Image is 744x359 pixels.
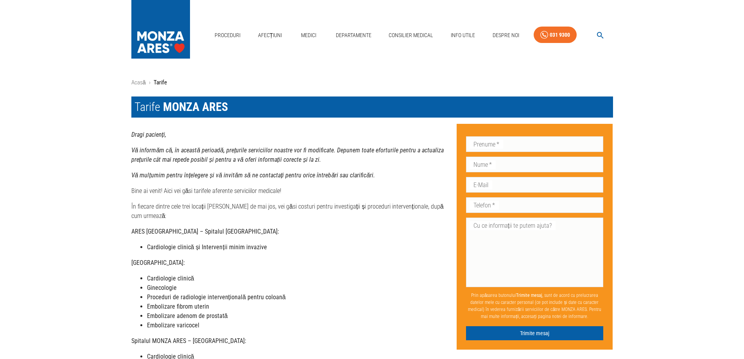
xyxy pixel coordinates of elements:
[163,100,228,114] span: MONZA ARES
[466,289,604,323] p: Prin apăsarea butonului , sunt de acord cu prelucrarea datelor mele cu caracter personal (ce pot ...
[147,293,286,301] strong: Proceduri de radiologie intervențională pentru coloană
[550,30,570,40] div: 031 9300
[489,27,522,43] a: Despre Noi
[149,78,151,87] li: ›
[131,78,613,87] nav: breadcrumb
[147,321,199,329] strong: Embolizare varicocel
[131,96,613,118] h1: Tarife
[212,27,244,43] a: Proceduri
[147,243,267,251] strong: Cardiologie clinică și Intervenții minim invazive
[147,312,228,320] strong: Embolizare adenom de prostată
[147,284,177,291] strong: Ginecologie
[131,202,450,221] p: În fiecare dintre cele trei locații [PERSON_NAME] de mai jos, vei găsi costuri pentru investigați...
[131,171,375,179] strong: Vă mulțumim pentru înțelegere și vă invităm să ne contactați pentru orice întrebări sau clarificări.
[466,326,604,341] button: Trimite mesaj
[131,131,166,138] strong: Dragi pacienți,
[147,303,209,310] strong: Embolizare fibrom uterin
[385,27,436,43] a: Consilier Medical
[333,27,375,43] a: Departamente
[131,79,146,86] a: Acasă
[448,27,478,43] a: Info Utile
[131,337,246,345] strong: Spitalul MONZA ARES – [GEOGRAPHIC_DATA]:
[255,27,285,43] a: Afecțiuni
[131,259,185,266] strong: [GEOGRAPHIC_DATA]:
[131,146,444,163] strong: Vă informăm că, în această perioadă, prețurile serviciilor noastre vor fi modificate. Depunem toa...
[154,78,167,87] p: Tarife
[131,186,450,196] p: Bine ai venit! Aici vei găsi tarifele aferente serviciilor medicale!
[131,228,279,235] strong: ARES [GEOGRAPHIC_DATA] – Spitalul [GEOGRAPHIC_DATA]:
[516,293,542,298] b: Trimite mesaj
[296,27,321,43] a: Medici
[147,275,194,282] strong: Cardiologie clinică
[534,27,577,43] a: 031 9300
